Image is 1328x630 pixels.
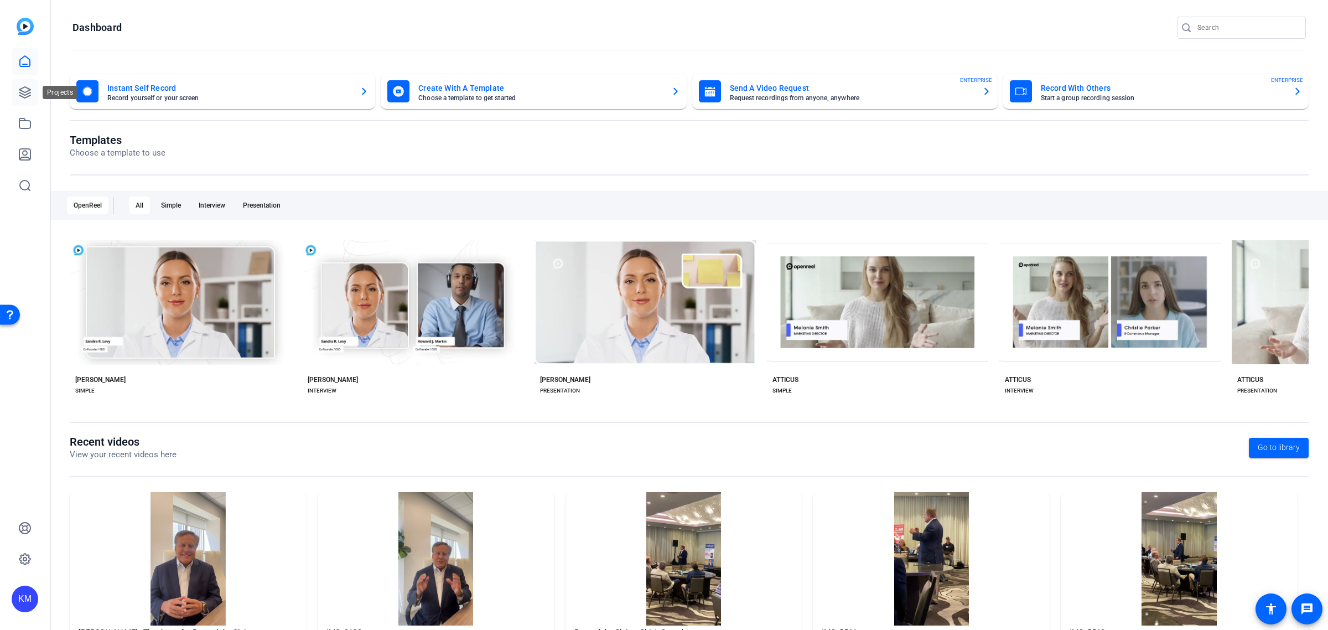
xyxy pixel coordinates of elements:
img: IMG_5561 [813,492,1050,626]
mat-card-subtitle: Record yourself or your screen [107,95,351,101]
div: Presentation [236,197,287,214]
div: SIMPLE [75,386,95,395]
img: blue-gradient.svg [17,18,34,35]
div: KM [12,586,38,612]
div: ATTICUS [1237,375,1263,384]
div: All [129,197,150,214]
button: Instant Self RecordRecord yourself or your screen [70,74,375,109]
mat-card-title: Send A Video Request [730,81,973,95]
mat-icon: message [1300,602,1314,616]
img: Chip Merlin - Thank you for Beyond the Claim [70,492,307,626]
div: [PERSON_NAME] [75,375,126,384]
span: Go to library [1258,442,1300,453]
p: Choose a template to use [70,147,165,159]
mat-icon: accessibility [1264,602,1278,616]
button: Create With A TemplateChoose a template to get started [381,74,686,109]
button: Record With OthersStart a group recording sessionENTERPRISE [1003,74,1309,109]
mat-card-title: Create With A Template [418,81,662,95]
h1: Templates [70,133,165,147]
div: Projects [43,86,77,99]
img: IMG_3188 [318,492,554,626]
mat-card-title: Instant Self Record [107,81,351,95]
input: Search [1197,21,1297,34]
h1: Dashboard [72,21,122,34]
mat-card-subtitle: Start a group recording session [1041,95,1284,101]
mat-card-subtitle: Request recordings from anyone, anywhere [730,95,973,101]
div: OpenReel [67,197,108,214]
img: Beyond the Claim - Chip's Speech [566,492,802,626]
h1: Recent videos [70,435,177,448]
div: SIMPLE [772,386,792,395]
img: IMG_5560 [1061,492,1298,626]
div: ATTICUS [1005,375,1031,384]
div: Simple [154,197,188,214]
div: PRESENTATION [540,386,580,395]
div: INTERVIEW [308,386,336,395]
a: Go to library [1249,438,1309,458]
span: ENTERPRISE [1271,76,1303,84]
button: Send A Video RequestRequest recordings from anyone, anywhereENTERPRISE [692,74,998,109]
mat-card-title: Record With Others [1041,81,1284,95]
div: ATTICUS [772,375,798,384]
div: INTERVIEW [1005,386,1034,395]
div: Interview [192,197,232,214]
mat-card-subtitle: Choose a template to get started [418,95,662,101]
span: ENTERPRISE [960,76,992,84]
p: View your recent videos here [70,448,177,461]
div: [PERSON_NAME] [308,375,358,384]
div: [PERSON_NAME] [540,375,590,384]
div: PRESENTATION [1237,386,1277,395]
